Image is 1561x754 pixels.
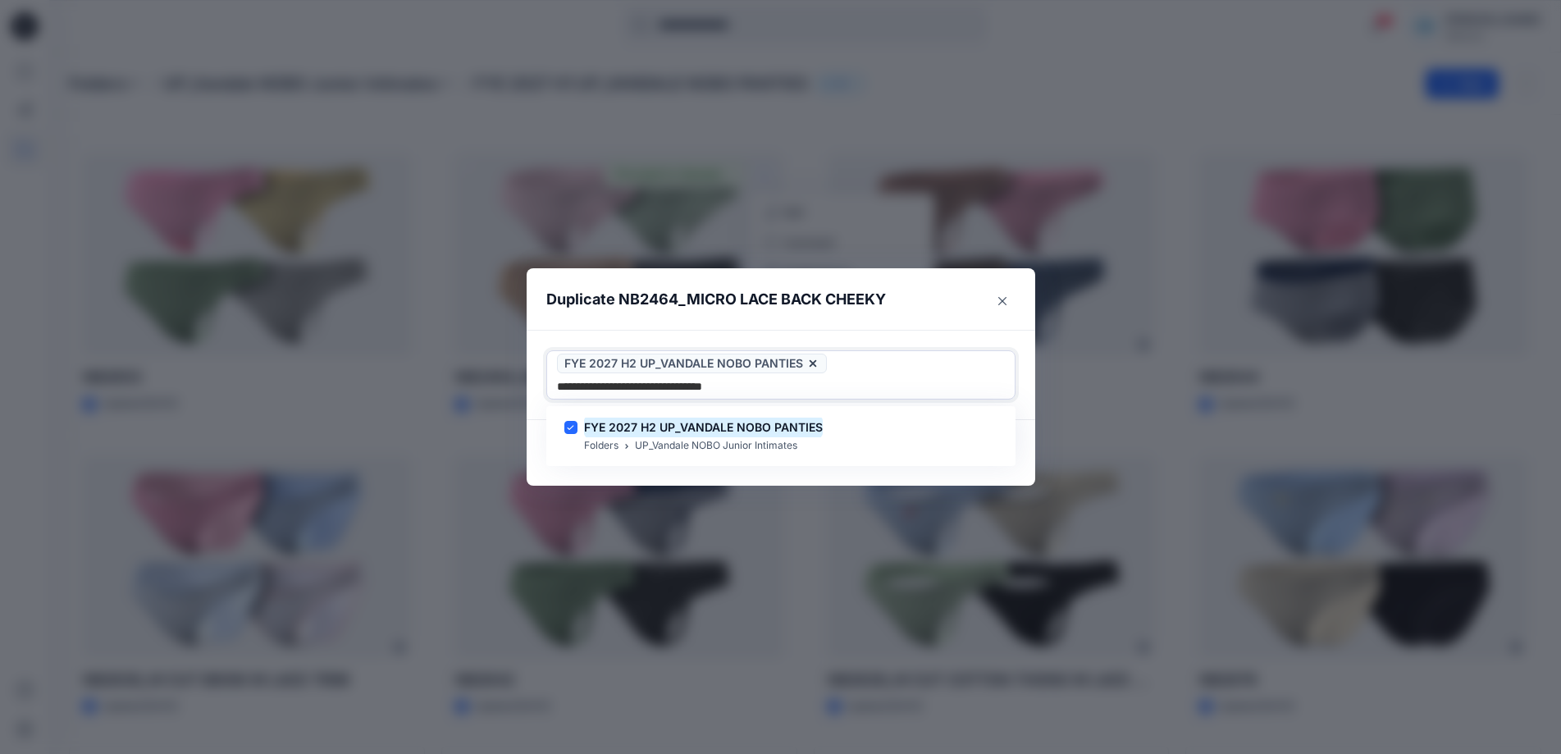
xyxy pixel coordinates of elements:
[546,288,886,311] p: Duplicate NB2464_MICRO LACE BACK CHEEKY
[635,437,797,455] p: UP_Vandale NOBO Junior Intimates
[989,288,1016,314] button: Close
[564,354,803,373] span: FYE 2027 H2 UP_VANDALE NOBO PANTIES
[584,416,823,438] mark: FYE 2027 H2 UP_VANDALE NOBO PANTIES
[584,437,618,455] p: Folders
